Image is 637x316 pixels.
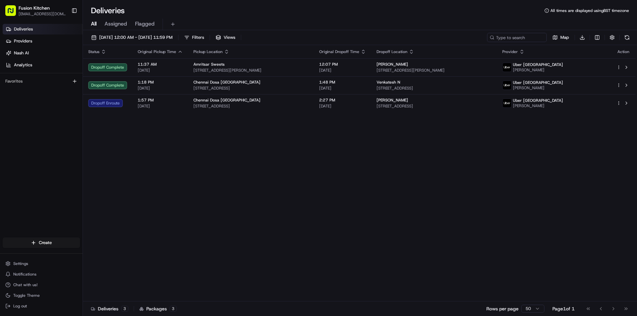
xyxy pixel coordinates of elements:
[503,63,511,72] img: uber-new-logo.jpeg
[19,5,50,11] button: Fusion Kitchen
[502,49,518,54] span: Provider
[193,49,223,54] span: Pickup Location
[7,7,20,20] img: Nash
[513,98,563,103] span: Uber [GEOGRAPHIC_DATA]
[319,49,359,54] span: Original Dropoff Time
[224,34,235,40] span: Views
[560,34,569,40] span: Map
[3,291,80,300] button: Toggle Theme
[19,11,66,17] button: [EMAIL_ADDRESS][DOMAIN_NAME]
[14,38,32,44] span: Providers
[103,85,121,93] button: See all
[135,20,155,28] span: Flagged
[3,259,80,268] button: Settings
[7,86,42,92] div: Past conversations
[138,62,183,67] span: 11:37 AM
[3,24,83,34] a: Deliveries
[21,103,54,108] span: [PERSON_NAME]
[193,103,309,109] span: [STREET_ADDRESS]
[213,33,238,42] button: Views
[39,240,52,246] span: Create
[193,86,309,91] span: [STREET_ADDRESS]
[7,63,19,75] img: 1736555255976-a54dd68f-1ca7-489b-9aae-adbdc363a1c4
[3,76,80,87] div: Favorites
[93,121,106,126] span: [DATE]
[53,146,109,158] a: 💻API Documentation
[13,293,40,298] span: Toggle Theme
[487,33,547,42] input: Type to search
[377,103,492,109] span: [STREET_ADDRESS]
[377,80,400,85] span: Venkatesh N
[513,103,563,108] span: [PERSON_NAME]
[193,68,309,73] span: [STREET_ADDRESS][PERSON_NAME]
[105,20,127,28] span: Assigned
[138,68,183,73] span: [DATE]
[13,261,28,266] span: Settings
[3,280,80,289] button: Chat with us!
[99,34,173,40] span: [DATE] 12:00 AM - [DATE] 11:59 PM
[14,50,29,56] span: Nash AI
[14,26,33,32] span: Deliveries
[616,49,630,54] div: Action
[13,148,51,155] span: Knowledge Base
[513,67,563,73] span: [PERSON_NAME]
[21,121,88,126] span: [PERSON_NAME] [PERSON_NAME]
[3,3,69,19] button: Fusion Kitchen[EMAIL_ADDRESS][DOMAIN_NAME]
[486,305,519,312] p: Rows per page
[193,62,225,67] span: Amritsar Sweets
[14,63,26,75] img: 4920774857489_3d7f54699973ba98c624_72.jpg
[91,305,128,312] div: Deliveries
[88,49,100,54] span: Status
[30,70,91,75] div: We're available if you need us!
[193,97,260,103] span: Chennai Dosa [GEOGRAPHIC_DATA]
[377,49,407,54] span: Dropoff Location
[319,62,366,67] span: 12:07 PM
[14,62,32,68] span: Analytics
[4,146,53,158] a: 📗Knowledge Base
[513,85,563,91] span: [PERSON_NAME]
[17,43,109,50] input: Clear
[13,103,19,108] img: 1736555255976-a54dd68f-1ca7-489b-9aae-adbdc363a1c4
[47,164,80,169] a: Powered byPylon
[377,97,408,103] span: [PERSON_NAME]
[13,272,36,277] span: Notifications
[7,27,121,37] p: Welcome 👋
[192,34,204,40] span: Filters
[138,86,183,91] span: [DATE]
[113,65,121,73] button: Start new chat
[319,97,366,103] span: 2:27 PM
[88,33,176,42] button: [DATE] 12:00 AM - [DATE] 11:59 PM
[377,62,408,67] span: [PERSON_NAME]
[319,80,366,85] span: 1:48 PM
[193,80,260,85] span: Chennai Dosa [GEOGRAPHIC_DATA]
[550,8,629,13] span: All times are displayed using BST timezone
[503,81,511,90] img: uber-new-logo.jpeg
[59,103,72,108] span: [DATE]
[63,148,106,155] span: API Documentation
[30,63,109,70] div: Start new chat
[56,149,61,154] div: 💻
[66,164,80,169] span: Pylon
[7,96,17,107] img: Grace Nketiah
[3,301,80,311] button: Log out
[55,103,57,108] span: •
[3,48,83,58] a: Nash AI
[3,36,83,46] a: Providers
[319,103,366,109] span: [DATE]
[121,306,128,312] div: 3
[89,121,92,126] span: •
[377,86,492,91] span: [STREET_ADDRESS]
[3,60,83,70] a: Analytics
[319,86,366,91] span: [DATE]
[552,305,575,312] div: Page 1 of 1
[513,80,563,85] span: Uber [GEOGRAPHIC_DATA]
[138,80,183,85] span: 1:18 PM
[138,97,183,103] span: 1:57 PM
[138,103,183,109] span: [DATE]
[91,5,125,16] h1: Deliveries
[170,306,177,312] div: 3
[138,49,176,54] span: Original Pickup Time
[3,270,80,279] button: Notifications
